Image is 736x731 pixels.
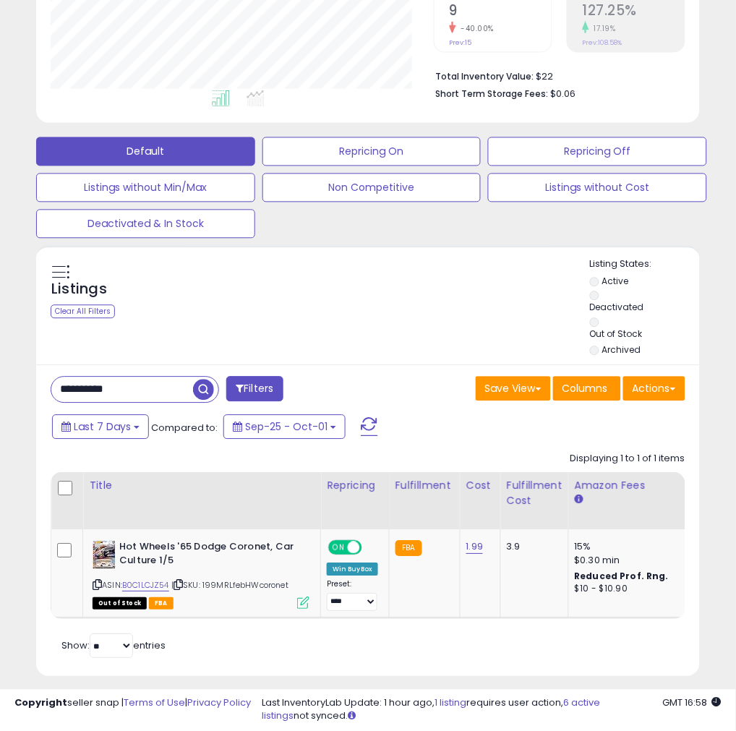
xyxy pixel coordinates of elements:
b: Short Term Storage Fees: [436,88,549,101]
span: All listings that are currently out of stock and unavailable for purchase on Amazon [93,598,147,610]
div: Fulfillment [395,479,454,494]
span: Show: entries [61,639,166,653]
button: Repricing Off [488,137,707,166]
div: Repricing [327,479,383,494]
div: Win BuyBox [327,563,378,576]
div: 15% [575,541,695,554]
button: Columns [553,377,621,401]
small: -40.00% [456,23,495,34]
a: Terms of Use [124,696,185,710]
button: Deactivated & In Stock [36,210,255,239]
button: Filters [226,377,283,402]
div: Title [89,479,314,494]
button: Listings without Cost [488,174,707,202]
a: B0C1LCJZ54 [122,580,169,592]
span: Columns [562,382,608,396]
div: Displaying 1 to 1 of 1 items [570,453,685,466]
b: Hot Wheels '65 Dodge Coronet, Car Culture 1/5 [119,541,295,571]
small: Amazon Fees. [575,494,583,507]
span: OFF [360,542,383,555]
h2: 127.25% [583,2,685,22]
label: Active [602,275,628,288]
h2: 9 [450,2,552,22]
label: Out of Stock [590,328,643,341]
span: $0.06 [551,87,576,101]
button: Sep-25 - Oct-01 [223,415,346,440]
button: Repricing On [262,137,482,166]
div: seller snap | | [14,697,251,711]
button: Last 7 Days [52,415,149,440]
label: Archived [602,344,641,356]
small: 17.19% [589,23,616,34]
div: Cost [466,479,495,494]
p: Listing States: [590,258,700,272]
h5: Listings [51,280,107,300]
button: Save View [476,377,551,401]
b: Total Inventory Value: [436,71,534,83]
small: Prev: 15 [450,38,472,47]
b: Reduced Prof. Rng. [575,570,669,583]
span: 2025-10-10 16:58 GMT [663,696,722,710]
button: Listings without Min/Max [36,174,255,202]
button: Actions [623,377,685,401]
button: Default [36,137,255,166]
a: 1.99 [466,540,484,555]
strong: Copyright [14,696,67,710]
li: $22 [436,67,675,85]
div: Last InventoryLab Update: 1 hour ago, requires user action, not synced. [262,697,722,724]
span: FBA [149,598,174,610]
span: ON [330,542,348,555]
a: 6 active listings [262,696,600,724]
div: $0.30 min [575,555,695,568]
div: Clear All Filters [51,305,115,319]
div: ASIN: [93,541,309,608]
button: Non Competitive [262,174,482,202]
span: Last 7 Days [74,420,131,435]
div: Preset: [327,580,378,612]
span: | SKU: 199MRLfebHWcoronet [171,580,288,591]
label: Deactivated [590,302,644,314]
div: $10 - $10.90 [575,583,695,596]
img: 51wxv8YAlmL._SL40_.jpg [93,541,116,570]
small: Prev: 108.58% [583,38,622,47]
span: Compared to: [151,422,218,435]
div: Amazon Fees [575,479,700,494]
div: Fulfillment Cost [507,479,562,509]
small: FBA [395,541,422,557]
span: Sep-25 - Oct-01 [245,420,328,435]
a: Privacy Policy [187,696,251,710]
div: 3.9 [507,541,557,554]
a: 1 listing [435,696,466,710]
